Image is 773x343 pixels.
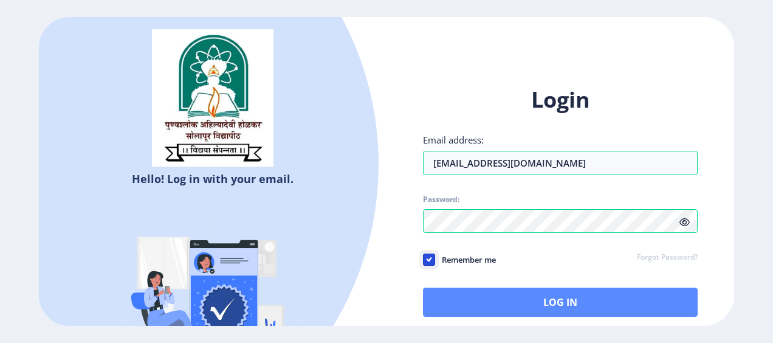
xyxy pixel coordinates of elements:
[423,134,484,146] label: Email address:
[637,252,698,263] a: Forgot Password?
[435,252,496,267] span: Remember me
[423,151,698,175] input: Email address
[423,288,698,317] button: Log In
[423,195,459,204] label: Password:
[423,85,698,114] h1: Login
[152,29,273,167] img: sulogo.png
